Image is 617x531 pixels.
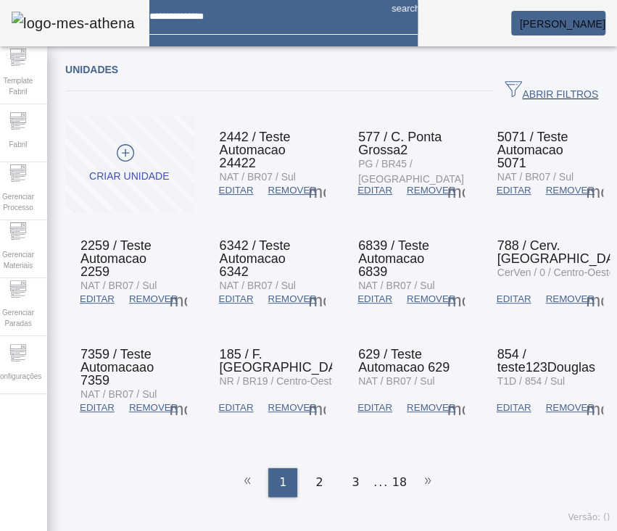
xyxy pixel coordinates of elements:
button: Mais [443,286,469,312]
div: Criar unidade [89,170,169,184]
span: EDITAR [80,401,115,415]
span: NAT / BR07 / Sul [220,171,296,183]
span: REMOVER [407,401,455,415]
span: REMOVER [268,401,316,415]
span: 2442 / Teste Automacao 24422 [220,130,291,170]
button: REMOVER [538,395,601,421]
span: REMOVER [545,292,594,306]
button: EDITAR [489,177,539,204]
span: 6839 / Teste Automacao 6839 [358,238,429,279]
button: EDITAR [73,286,122,312]
button: EDITAR [212,395,261,421]
span: 2259 / Teste Automacao 2259 [80,238,152,279]
button: REMOVER [399,177,463,204]
button: EDITAR [350,286,399,312]
span: EDITAR [497,401,531,415]
button: EDITAR [489,286,539,312]
span: REMOVER [545,183,594,198]
button: REMOVER [399,395,463,421]
span: REMOVER [407,292,455,306]
button: REMOVER [399,286,463,312]
button: REMOVER [260,286,323,312]
span: 2 [315,474,323,491]
span: NAT / BR07 / Sul [497,171,573,183]
button: REMOVER [122,395,185,421]
button: EDITAR [350,395,399,421]
img: logo-mes-athena [12,12,135,35]
span: EDITAR [219,401,254,415]
button: REMOVER [260,177,323,204]
span: NAT / BR07 / Sul [358,280,434,291]
li: 18 [392,468,407,497]
button: Mais [304,177,330,204]
span: REMOVER [129,401,178,415]
span: REMOVER [545,401,594,415]
button: EDITAR [489,395,539,421]
button: Mais [165,286,191,312]
button: Mais [581,286,608,312]
button: Mais [443,395,469,421]
span: NAT / BR07 / Sul [80,280,157,291]
span: REMOVER [407,183,455,198]
span: Unidades [65,64,118,75]
span: EDITAR [497,292,531,306]
span: [PERSON_NAME] [520,18,605,30]
button: EDITAR [73,395,122,421]
button: EDITAR [350,177,399,204]
span: 854 / teste123Douglas [497,347,595,375]
button: Mais [304,286,330,312]
li: ... [374,468,389,497]
span: EDITAR [219,183,254,198]
span: 185 / F. [GEOGRAPHIC_DATA] [220,347,355,375]
span: EDITAR [357,183,392,198]
span: 5071 / Teste Automacao 5071 [497,130,568,170]
span: 7359 / Teste Automacaao 7359 [80,347,154,388]
button: REMOVER [122,286,185,312]
span: EDITAR [497,183,531,198]
span: REMOVER [268,292,316,306]
span: 3 [352,474,359,491]
span: EDITAR [357,292,392,306]
span: EDITAR [80,292,115,306]
button: EDITAR [212,286,261,312]
button: Mais [304,395,330,421]
button: REMOVER [260,395,323,421]
button: REMOVER [538,286,601,312]
button: Mais [581,177,608,204]
button: EDITAR [212,177,261,204]
span: REMOVER [268,183,316,198]
button: Mais [443,177,469,204]
span: 6342 / Teste Automacao 6342 [220,238,291,279]
span: Versão: () [568,512,610,522]
span: 629 / Teste Automacao 629 [358,347,450,375]
button: ABRIR FILTROS [493,78,610,104]
span: Fabril [4,135,31,154]
span: NAT / BR07 / Sul [80,388,157,400]
span: REMOVER [129,292,178,306]
button: Mais [581,395,608,421]
button: REMOVER [538,177,601,204]
span: ABRIR FILTROS [505,80,598,102]
button: Criar unidade [65,115,194,213]
button: Mais [165,395,191,421]
span: NAT / BR07 / Sul [220,280,296,291]
span: 577 / C. Ponta Grossa2 [358,130,442,157]
span: EDITAR [357,401,392,415]
span: EDITAR [219,292,254,306]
